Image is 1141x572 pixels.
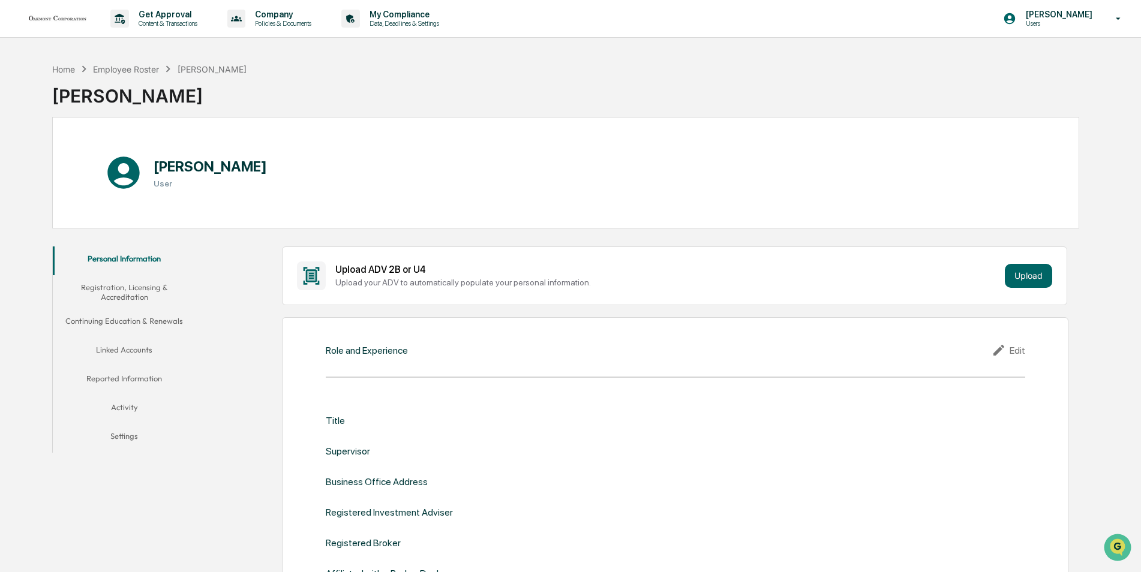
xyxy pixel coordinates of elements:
[82,146,154,168] a: 🗄️Attestations
[99,151,149,163] span: Attestations
[24,151,77,163] span: Preclearance
[53,246,196,275] button: Personal Information
[53,366,196,395] button: Reported Information
[53,424,196,453] button: Settings
[992,343,1025,357] div: Edit
[53,275,196,309] button: Registration, Licensing & Accreditation
[24,174,76,186] span: Data Lookup
[178,64,247,74] div: [PERSON_NAME]
[154,158,267,175] h1: [PERSON_NAME]
[335,264,999,275] div: Upload ADV 2B or U4
[85,203,145,212] a: Powered byPylon
[326,537,401,549] div: Registered Broker
[41,92,197,104] div: Start new chat
[154,179,267,188] h3: User
[129,19,203,28] p: Content & Transactions
[12,25,218,44] p: How can we help?
[53,246,196,453] div: secondary tabs example
[326,507,453,518] div: Registered Investment Adviser
[335,278,999,287] div: Upload your ADV to automatically populate your personal information.
[52,64,75,74] div: Home
[53,309,196,338] button: Continuing Education & Renewals
[326,445,370,457] div: Supervisor
[29,14,86,23] img: logo
[326,476,428,487] div: Business Office Address
[52,76,247,107] div: [PERSON_NAME]
[7,146,82,168] a: 🖐️Preclearance
[87,152,97,162] div: 🗄️
[360,10,445,19] p: My Compliance
[326,415,345,426] div: Title
[129,10,203,19] p: Get Approval
[41,104,152,113] div: We're available if you need us!
[7,169,80,191] a: 🔎Data Lookup
[12,152,22,162] div: 🖐️
[53,338,196,366] button: Linked Accounts
[93,64,159,74] div: Employee Roster
[245,19,317,28] p: Policies & Documents
[326,345,408,356] div: Role and Experience
[1016,10,1098,19] p: [PERSON_NAME]
[1103,532,1135,565] iframe: Open customer support
[12,92,34,113] img: 1746055101610-c473b297-6a78-478c-a979-82029cc54cd1
[119,203,145,212] span: Pylon
[53,395,196,424] button: Activity
[1016,19,1098,28] p: Users
[204,95,218,110] button: Start new chat
[1005,264,1052,288] button: Upload
[360,19,445,28] p: Data, Deadlines & Settings
[12,175,22,185] div: 🔎
[245,10,317,19] p: Company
